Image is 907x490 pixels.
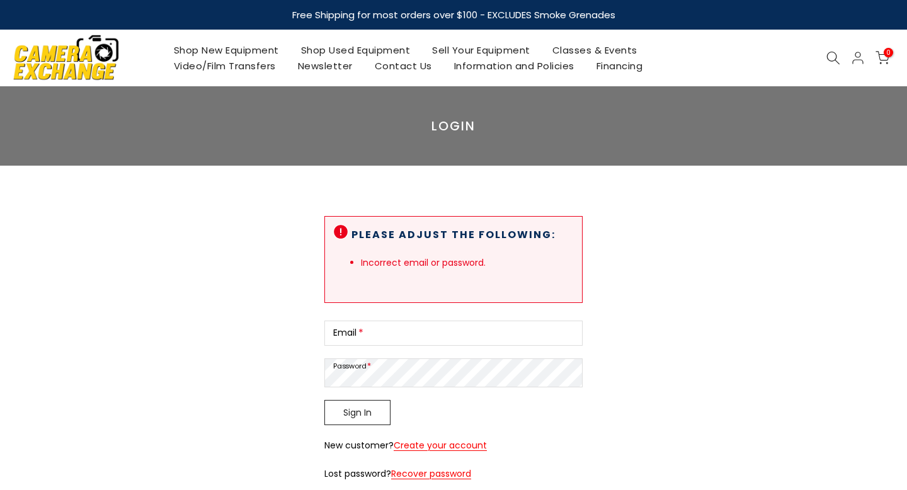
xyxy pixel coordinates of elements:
[290,42,421,58] a: Shop Used Equipment
[421,42,542,58] a: Sell Your Equipment
[391,466,471,482] a: Recover password
[361,255,574,271] li: Incorrect email or password.
[541,42,648,58] a: Classes & Events
[324,466,583,482] p: Lost password?
[163,42,290,58] a: Shop New Equipment
[163,58,287,74] a: Video/Film Transfers
[9,118,898,134] h3: LOGIN
[363,58,443,74] a: Contact Us
[351,227,556,242] span: Please adjust the following:
[287,58,363,74] a: Newsletter
[324,438,583,453] p: New customer?
[884,48,893,57] span: 0
[443,58,585,74] a: Information and Policies
[876,51,889,65] a: 0
[585,58,654,74] a: Financing
[292,8,615,21] strong: Free Shipping for most orders over $100 - EXCLUDES Smoke Grenades
[324,400,391,425] button: Sign In
[394,438,487,453] a: Create your account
